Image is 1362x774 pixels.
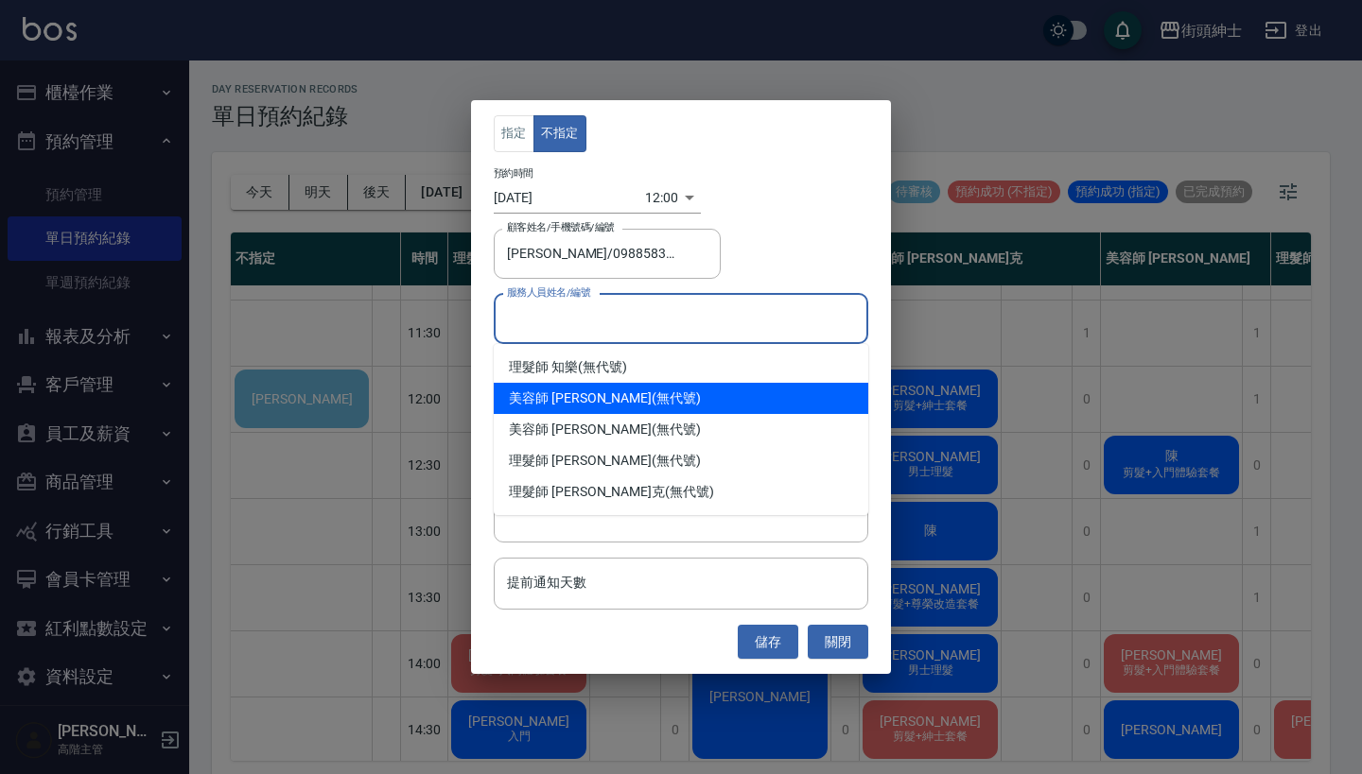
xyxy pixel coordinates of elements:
span: 理髮師 知樂 [509,357,578,377]
button: 不指定 [533,115,586,152]
span: 理髮師 [PERSON_NAME] [509,451,652,471]
div: (無代號) [494,352,868,383]
label: 顧客姓名/手機號碼/編號 [507,220,615,234]
div: (無代號) [494,383,868,414]
span: 美容師 [PERSON_NAME] [509,420,652,439]
span: 理髮師 [PERSON_NAME]克 [509,482,665,502]
div: (無代號) [494,414,868,445]
button: 指定 [494,115,534,152]
div: (無代號) [494,476,868,507]
label: 服務人員姓名/編號 [507,285,590,300]
span: 美容師 [PERSON_NAME] [509,388,652,408]
button: 儲存 [738,625,798,660]
label: 預約時間 [494,165,533,180]
div: 12:00 [645,182,678,214]
input: Choose date, selected date is 2025-09-19 [494,182,645,214]
button: 關閉 [808,625,868,660]
div: (無代號) [494,445,868,476]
